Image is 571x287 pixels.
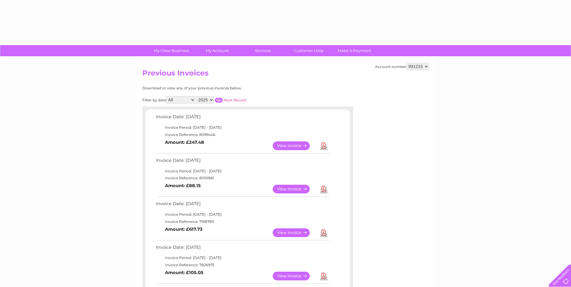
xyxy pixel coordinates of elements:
a: Make A Payment [330,45,379,56]
a: View [273,141,317,150]
b: Amount: £88.15 [165,183,201,188]
td: Invoice Reference: 8099446 [154,131,330,138]
div: Download or view any of your previous invoices below. [142,86,300,90]
h2: Previous Invoices [142,69,429,80]
b: Amount: £617.73 [165,227,203,232]
a: View [273,228,317,237]
b: Amount: £247.48 [165,140,204,145]
a: My Account [192,45,242,56]
div: Account number [375,63,429,70]
a: Services [238,45,288,56]
td: Invoice Period: [DATE] - [DATE] [154,168,330,175]
td: Invoice Date: [DATE] [154,243,330,255]
a: View [273,185,317,193]
td: Invoice Period: [DATE] - [DATE] [154,211,330,218]
a: Download [320,141,327,150]
a: Download [320,185,327,193]
a: Download [320,272,327,280]
a: Customer Help [284,45,334,56]
td: Invoice Date: [DATE] [154,156,330,168]
a: Download [320,228,327,237]
td: Invoice Period: [DATE] - [DATE] [154,254,330,261]
a: Most Recent [224,98,247,102]
td: Invoice Reference: 7826975 [154,261,330,269]
td: Invoice Date: [DATE] [154,113,330,124]
td: Invoice Period: [DATE] - [DATE] [154,124,330,131]
a: My Clear Business [147,45,196,56]
td: Invoice Reference: 7918789 [154,218,330,225]
b: Amount: £105.05 [165,270,203,275]
td: Invoice Reference: 8009561 [154,174,330,182]
a: View [273,272,317,280]
td: Invoice Date: [DATE] [154,200,330,211]
div: Filter by date [142,96,300,103]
